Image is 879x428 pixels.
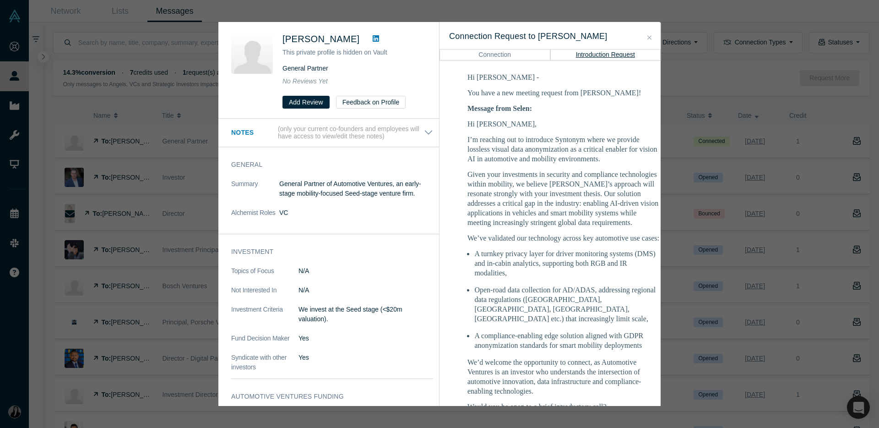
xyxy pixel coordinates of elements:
p: Given your investments in security and compliance technologies within mobility, we believe [PERSO... [467,170,660,227]
p: (only your current co-founders and employees will have access to view/edit these notes) [278,125,424,141]
dd: VC [279,208,433,218]
button: Notes (only your current co-founders and employees will have access to view/edit these notes) [231,125,433,141]
dd: N/A [298,285,433,295]
button: Add Review [282,96,330,109]
p: Hi [PERSON_NAME] - [467,72,660,82]
span: [PERSON_NAME] [282,34,359,44]
h3: Notes [231,128,276,137]
li: Open-road data collection for AD/ADAS, addressing regional data regulations ([GEOGRAPHIC_DATA], [... [474,285,660,324]
p: Hi [PERSON_NAME], [467,119,660,129]
dt: Not Interested In [231,285,298,305]
p: We invest at the Seed stage (<$20m valuation). [298,305,433,324]
dt: Syndicate with other investors [231,353,298,372]
b: Message from Selen: [467,104,532,112]
p: General Partner of Automotive Ventures, an early-stage mobility-focused Seed-stage venture firm. [279,179,433,198]
button: Introduction Request [550,49,661,60]
span: General Partner [282,65,328,72]
p: We’d welcome the opportunity to connect, as Automotive Ventures is an investor who understands th... [467,357,660,396]
button: Feedback on Profile [336,96,406,109]
img: Steve Greenfield's Profile Image [231,32,273,74]
h3: Investment [231,247,420,257]
button: Close [645,33,654,43]
dt: Topics of Focus [231,266,298,285]
dt: Summary [231,179,279,208]
p: You have a new meeting request from [PERSON_NAME]! [467,88,660,98]
button: Connection [439,49,550,60]
li: A turnkey privacy layer for driver monitoring systems (DMS) and in-cabin analytics, supporting bo... [474,249,660,278]
h3: General [231,160,420,170]
li: A compliance-enabling edge solution aligned with GDPR anonymization standards for smart mobility ... [474,331,660,350]
h3: Connection Request to [PERSON_NAME] [449,30,651,43]
dd: N/A [298,266,433,276]
h3: Automotive Ventures funding [231,392,420,401]
p: This private profile is hidden on Vault [282,48,426,57]
p: Would you be open to a brief introductory call? [467,402,660,412]
dd: Yes [298,334,433,343]
dt: Alchemist Roles [231,208,279,227]
dd: Yes [298,353,433,362]
p: We’ve validated our technology across key automotive use cases: [467,233,660,243]
dt: Investment Criteria [231,305,298,334]
p: I’m reaching out to introduce Syntonym where we provide lossless visual data anonymization as a c... [467,135,660,164]
dt: Fund Decision Maker [231,334,298,353]
span: No Reviews Yet [282,77,328,85]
